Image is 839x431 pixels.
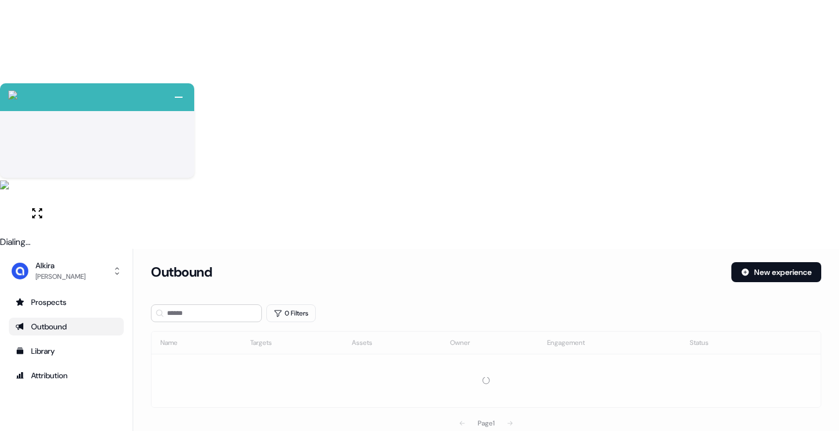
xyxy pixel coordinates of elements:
img: callcloud-icon-white-35.svg [8,91,17,99]
div: [PERSON_NAME] [36,271,85,282]
div: Attribution [16,370,117,381]
button: New experience [731,262,821,282]
div: Outbound [16,321,117,332]
div: Library [16,345,117,357]
button: Alkira[PERSON_NAME] [9,258,124,284]
div: Alkira [36,260,85,271]
button: 0 Filters [266,304,316,322]
a: Go to outbound experience [9,318,124,335]
a: Go to templates [9,342,124,360]
a: Go to attribution [9,367,124,384]
div: Prospects [16,297,117,308]
h3: Outbound [151,264,212,280]
a: Go to prospects [9,293,124,311]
